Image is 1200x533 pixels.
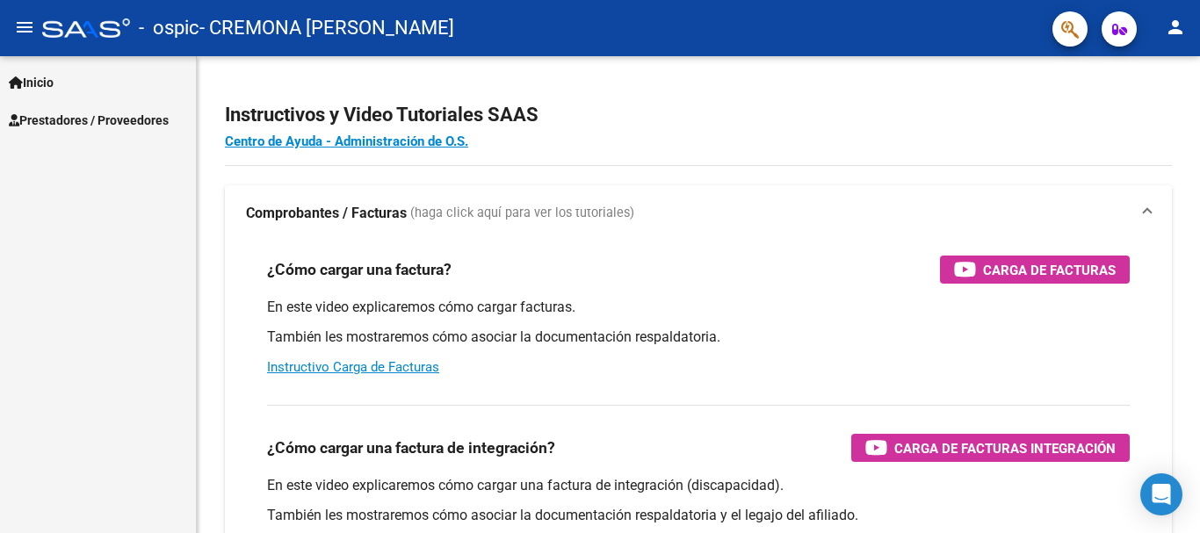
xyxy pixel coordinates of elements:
h2: Instructivos y Video Tutoriales SAAS [225,98,1172,132]
span: Prestadores / Proveedores [9,111,169,130]
button: Carga de Facturas [940,256,1130,284]
h3: ¿Cómo cargar una factura? [267,257,452,282]
p: También les mostraremos cómo asociar la documentación respaldatoria. [267,328,1130,347]
p: En este video explicaremos cómo cargar una factura de integración (discapacidad). [267,476,1130,495]
mat-expansion-panel-header: Comprobantes / Facturas (haga click aquí para ver los tutoriales) [225,185,1172,241]
a: Instructivo Carga de Facturas [267,359,439,375]
div: Open Intercom Messenger [1140,473,1182,515]
span: - ospic [139,9,199,47]
a: Centro de Ayuda - Administración de O.S. [225,133,468,149]
span: - CREMONA [PERSON_NAME] [199,9,454,47]
span: Carga de Facturas Integración [894,437,1116,459]
button: Carga de Facturas Integración [851,434,1130,462]
span: (haga click aquí para ver los tutoriales) [410,204,634,223]
mat-icon: menu [14,17,35,38]
strong: Comprobantes / Facturas [246,204,407,223]
span: Inicio [9,73,54,92]
p: También les mostraremos cómo asociar la documentación respaldatoria y el legajo del afiliado. [267,506,1130,525]
span: Carga de Facturas [983,259,1116,281]
mat-icon: person [1165,17,1186,38]
h3: ¿Cómo cargar una factura de integración? [267,436,555,460]
p: En este video explicaremos cómo cargar facturas. [267,298,1130,317]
